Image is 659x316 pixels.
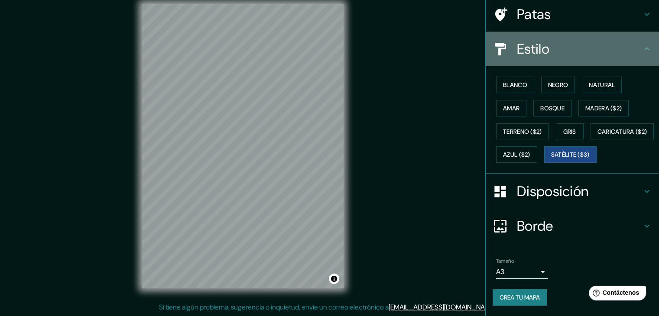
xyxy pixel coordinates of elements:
[517,40,549,58] font: Estilo
[533,100,571,116] button: Bosque
[496,123,549,140] button: Terreno ($2)
[503,104,519,112] font: Amar
[517,217,553,235] font: Borde
[496,265,548,279] div: A3
[597,128,647,135] font: Caricatura ($2)
[486,32,659,66] div: Estilo
[496,146,537,163] button: Azul ($2)
[517,5,551,23] font: Patas
[496,77,534,93] button: Blanco
[548,81,568,89] font: Negro
[589,81,615,89] font: Natural
[582,282,649,306] iframe: Lanzador de widgets de ayuda
[551,151,590,159] font: Satélite ($3)
[556,123,584,140] button: Gris
[591,123,654,140] button: Caricatura ($2)
[540,104,565,112] font: Bosque
[329,274,339,284] button: Activar o desactivar atribución
[486,209,659,243] div: Borde
[582,77,622,93] button: Natural
[142,4,344,288] canvas: Mapa
[496,258,514,264] font: Tamaño
[493,289,547,306] button: Crea tu mapa
[503,151,530,159] font: Azul ($2)
[563,128,576,135] font: Gris
[544,146,597,163] button: Satélite ($3)
[578,100,629,116] button: Madera ($2)
[159,303,389,312] font: Si tiene algún problema, sugerencia o inquietud, envíe un correo electrónico a
[517,182,588,200] font: Disposición
[585,104,622,112] font: Madera ($2)
[486,174,659,209] div: Disposición
[500,293,540,301] font: Crea tu mapa
[503,81,527,89] font: Blanco
[541,77,575,93] button: Negro
[496,267,504,276] font: A3
[503,128,542,135] font: Terreno ($2)
[389,303,496,312] a: [EMAIL_ADDRESS][DOMAIN_NAME]
[496,100,526,116] button: Amar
